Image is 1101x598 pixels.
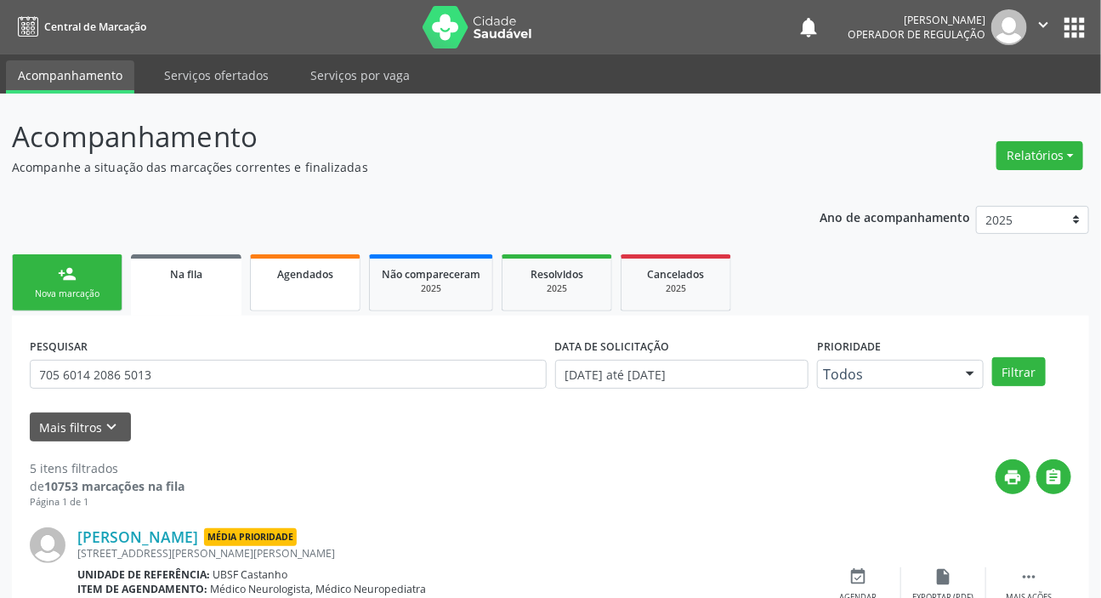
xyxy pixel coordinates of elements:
span: Cancelados [648,267,705,282]
i:  [1045,468,1064,487]
span: Média Prioridade [204,528,297,546]
label: DATA DE SOLICITAÇÃO [555,333,670,360]
label: PESQUISAR [30,333,88,360]
input: Selecione um intervalo [555,360,809,389]
div: de [30,477,184,495]
label: Prioridade [817,333,881,360]
a: [PERSON_NAME] [77,527,198,546]
i: keyboard_arrow_down [103,418,122,436]
img: img [991,9,1027,45]
button: Mais filtroskeyboard_arrow_down [30,413,131,442]
span: Agendados [277,267,333,282]
span: Operador de regulação [848,27,985,42]
a: Central de Marcação [12,13,146,41]
p: Acompanhamento [12,116,766,158]
p: Ano de acompanhamento [820,206,970,227]
a: Serviços ofertados [152,60,281,90]
div: 5 itens filtrados [30,459,184,477]
i:  [1019,567,1038,586]
b: Unidade de referência: [77,567,210,582]
button:  [1027,9,1059,45]
a: Serviços por vaga [298,60,422,90]
p: Acompanhe a situação das marcações correntes e finalizadas [12,158,766,176]
i:  [1034,15,1053,34]
strong: 10753 marcações na fila [44,478,184,494]
input: Nome, CNS [30,360,547,389]
span: Médico Neurologista, Médico Neuropediatra [211,582,427,596]
button: notifications [797,15,820,39]
b: Item de agendamento: [77,582,207,596]
button: Filtrar [992,357,1046,386]
img: img [30,527,65,563]
button:  [1036,459,1071,494]
div: [PERSON_NAME] [848,13,985,27]
div: [STREET_ADDRESS][PERSON_NAME][PERSON_NAME] [77,546,816,561]
i: print [1004,468,1023,487]
span: Resolvidos [531,267,583,282]
span: UBSF Castanho [213,567,288,582]
span: Na fila [170,267,202,282]
a: Acompanhamento [6,60,134,94]
i: event_available [849,567,868,586]
span: Central de Marcação [44,20,146,34]
div: person_add [58,265,77,283]
div: 2025 [633,282,718,295]
button: print [996,459,1030,494]
span: Todos [823,366,949,383]
span: Não compareceram [382,267,480,282]
div: Nova marcação [25,288,110,300]
div: Página 1 de 1 [30,495,184,510]
div: 2025 [514,282,599,295]
button: apps [1059,13,1089,43]
i: insert_drive_file [934,567,953,586]
div: 2025 [382,282,480,295]
button: Relatórios [996,141,1083,170]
